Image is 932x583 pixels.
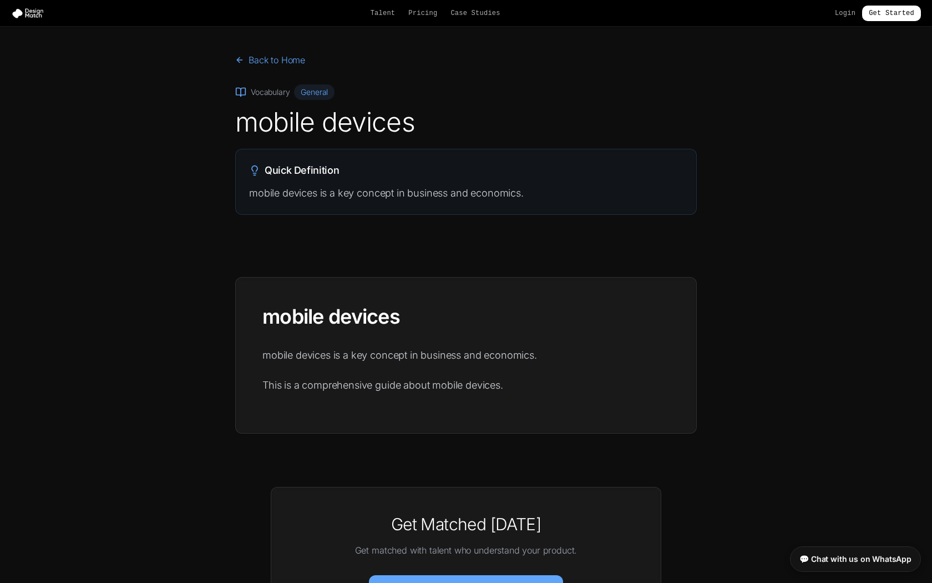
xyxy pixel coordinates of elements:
[262,347,670,363] p: mobile devices is a key concept in business and economics.
[835,9,855,18] a: Login
[862,6,921,21] a: Get Started
[251,87,290,98] span: Vocabulary
[298,514,634,534] h3: Get Matched [DATE]
[235,53,305,67] a: Back to Home
[408,9,437,18] a: Pricing
[249,163,683,178] h2: Quick Definition
[235,109,697,135] h1: mobile devices
[298,543,634,557] p: Get matched with talent who understand your product.
[262,377,670,393] p: This is a comprehensive guide about mobile devices.
[371,9,396,18] a: Talent
[249,185,683,201] p: mobile devices is a key concept in business and economics.
[262,304,670,329] h1: mobile devices
[294,84,335,100] span: General
[790,546,921,572] a: 💬 Chat with us on WhatsApp
[450,9,500,18] a: Case Studies
[11,8,49,19] img: Design Match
